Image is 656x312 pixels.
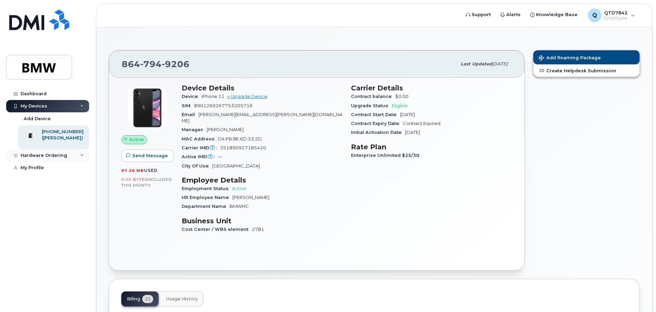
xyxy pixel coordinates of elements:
[182,195,232,200] span: HR Employee Name
[351,130,405,135] span: Initial Activation Date
[182,204,230,209] span: Department Name
[400,112,415,117] span: [DATE]
[252,227,264,232] span: 2781
[351,103,392,108] span: Upgrade Status
[182,176,343,184] h3: Employee Details
[351,153,423,158] span: Enterprise Unlimited $25/30
[351,94,395,99] span: Contract balance
[218,154,222,159] span: —
[220,145,266,150] span: 351890927185420
[162,59,190,69] span: 9206
[144,168,158,173] span: used
[121,168,144,173] span: 97.38 MB
[207,127,244,132] span: [PERSON_NAME]
[132,152,168,159] span: Send Message
[626,282,651,307] iframe: Messenger Launcher
[166,296,198,302] span: Usage History
[129,136,144,143] span: Active
[351,84,512,92] h3: Carrier Details
[403,121,440,126] span: Contract Expired
[182,127,207,132] span: Manager
[182,94,202,99] span: Device
[122,59,190,69] span: 864
[405,130,420,135] span: [DATE]
[539,55,601,62] span: Add Roaming Package
[127,87,168,128] img: iPhone_11.jpg
[533,64,640,77] a: Create Helpdesk Submission
[121,150,174,162] button: Send Message
[182,154,218,159] span: Active IMEI
[232,195,269,200] span: [PERSON_NAME]
[182,112,342,123] span: [PERSON_NAME][EMAIL_ADDRESS][PERSON_NAME][DOMAIN_NAME]
[232,186,246,191] span: Active
[351,121,403,126] span: Contract Expiry Date
[202,94,224,99] span: iPhone 11
[182,163,212,169] span: City Of Use
[461,61,492,66] span: Last updated
[351,143,512,151] h3: Rate Plan
[182,112,198,117] span: Email
[121,177,147,182] span: 0.00 Bytes
[351,112,400,117] span: Contract Start Date
[533,50,640,64] button: Add Roaming Package
[182,227,252,232] span: Cost Center / WBS element
[182,145,220,150] span: Carrier IMEI
[182,84,343,92] h3: Device Details
[395,94,409,99] span: $0.00
[182,103,194,108] span: SIM
[492,61,508,66] span: [DATE]
[140,59,162,69] span: 794
[392,103,408,108] span: Eligible
[182,136,218,141] span: MAC Address
[182,186,232,191] span: Employment Status
[230,204,249,209] span: BMWMC
[218,136,262,141] span: D4:FB:8E:6D:33:2D
[227,94,267,99] a: + Upgrade Device
[194,103,253,108] span: 8901260267753205716
[182,217,343,225] h3: Business Unit
[212,163,260,169] span: [GEOGRAPHIC_DATA]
